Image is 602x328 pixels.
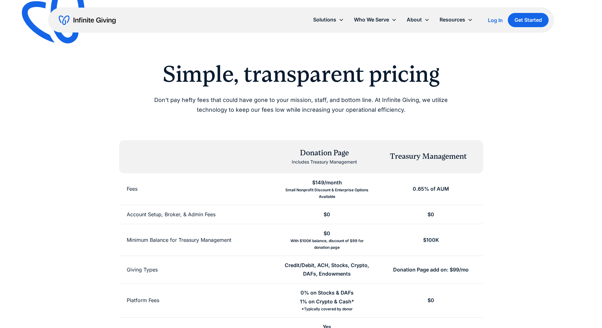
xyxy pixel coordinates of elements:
[292,148,357,158] div: Donation Page
[324,210,330,219] div: $0
[283,187,371,200] div: Small Nonprofit Discount & Enterprise Options Available
[300,289,354,306] div: 0% on Stocks & DAFs 1% on Crypto & Cash*
[292,158,357,166] div: Includes Treasury Management
[127,296,159,305] div: Platform Fees
[283,261,371,278] div: Credit/Debit, ACH, Stocks, Crypto, DAFs, Endowments
[508,13,549,27] a: Get Started
[127,210,216,219] div: Account Setup, Broker, & Admin Fees
[59,15,116,25] a: home
[312,178,342,187] div: $149/month
[407,15,422,24] div: About
[127,185,137,193] div: Fees
[440,15,465,24] div: Resources
[301,306,353,312] div: *Typically covered by donor
[402,13,435,27] div: About
[390,151,467,162] div: Treasury Management
[488,18,503,23] div: Log In
[354,15,389,24] div: Who We Serve
[393,265,469,274] div: Donation Page add on: $99/mo
[324,229,330,238] div: $0
[435,13,478,27] div: Resources
[127,265,158,274] div: Giving Types
[488,16,503,24] a: Log In
[428,210,434,219] div: $0
[423,236,439,244] div: $100K
[313,15,336,24] div: Solutions
[139,61,463,88] h2: Simple, transparent pricing
[127,236,231,244] div: Minimum Balance for Treasury Management
[308,13,349,27] div: Solutions
[283,238,371,251] div: With $100K balance, discount of $99 for donation page
[413,185,449,193] div: 0.65% of AUM
[428,296,434,305] div: $0
[139,95,463,115] p: Don't pay hefty fees that could have gone to your mission, staff, and bottom line. At Infinite Gi...
[349,13,402,27] div: Who We Serve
